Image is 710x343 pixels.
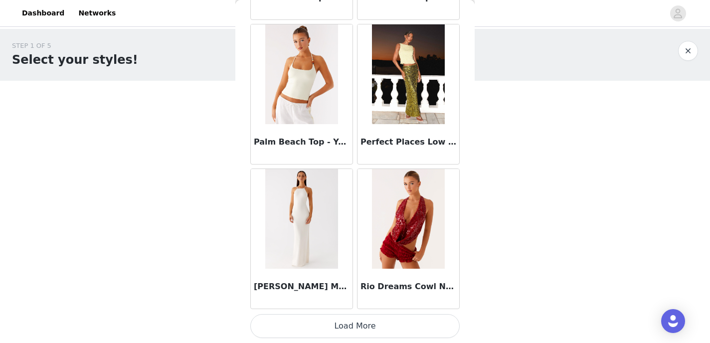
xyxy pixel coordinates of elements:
[372,169,444,269] img: Rio Dreams Cowl Neck Halter Top - Red
[12,41,138,51] div: STEP 1 OF 5
[673,5,683,21] div: avatar
[250,314,460,338] button: Load More
[254,136,350,148] h3: Palm Beach Top - Yellow
[265,24,338,124] img: Palm Beach Top - Yellow
[372,24,444,124] img: Perfect Places Low Rise Sequin Maxi Skirt - Olive
[72,2,122,24] a: Networks
[16,2,70,24] a: Dashboard
[12,51,138,69] h1: Select your styles!
[254,281,350,293] h3: [PERSON_NAME] Maxi Dress - Ivory
[360,136,456,148] h3: Perfect Places Low Rise Sequin Maxi Skirt - Olive
[265,169,338,269] img: Raffa Pearl Maxi Dress - Ivory
[360,281,456,293] h3: Rio Dreams Cowl Neck Halter Top - Red
[661,309,685,333] div: Open Intercom Messenger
